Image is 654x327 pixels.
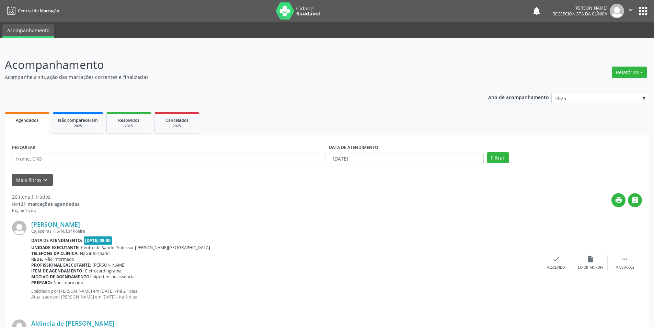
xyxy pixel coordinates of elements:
div: Exportar (PDF) [578,265,603,270]
a: [PERSON_NAME] [31,221,80,228]
input: Nome, CNS [12,153,325,165]
i:  [621,255,629,263]
img: img [610,4,624,18]
span: [DATE] 08:00 [84,236,113,244]
div: de [12,200,80,208]
span: Não informado [54,280,83,285]
button:  [624,4,637,18]
b: Motivo de agendamento: [31,274,91,280]
b: Item de agendamento: [31,268,84,274]
input: Selecione um intervalo [329,153,484,165]
b: Rede: [31,256,43,262]
button:  [628,193,642,207]
div: 26 itens filtrados [12,193,80,200]
i: insert_drive_file [587,255,594,263]
button: Filtrar [487,152,509,164]
a: Aldineia de [PERSON_NAME] [31,319,114,327]
b: Preparo: [31,280,52,285]
div: 2025 [160,124,194,129]
b: Data de atendimento: [31,237,82,243]
p: Acompanhamento [5,56,456,73]
p: Ano de acompanhamento [488,93,549,101]
span: Resolvidos [118,117,139,123]
a: Central de Marcação [5,5,59,16]
span: Não informado [45,256,74,262]
b: Profissional executante: [31,262,91,268]
span: Central de Marcação [18,8,59,14]
p: Acompanhe a situação das marcações correntes e finalizadas [5,73,456,81]
i: print [615,196,622,204]
div: 2025 [58,124,98,129]
div: Resolvido [547,265,565,270]
span: Não informado [80,250,110,256]
span: Recepcionista da clínica [552,11,607,17]
i:  [627,6,634,14]
p: Solicitado por [PERSON_NAME] em [DATE] - há 21 dias Atualizado por [PERSON_NAME] em [DATE] - há 9... [31,288,539,300]
span: Centro de Saude Professor [PERSON_NAME][GEOGRAPHIC_DATA] [81,245,210,250]
b: Telefone da clínica: [31,250,79,256]
div: Mais ações [616,265,634,270]
button: Relatórios [612,67,647,78]
i:  [631,196,639,204]
span: Cancelados [165,117,188,123]
button: notifications [532,6,541,16]
button: print [611,193,626,207]
span: hipertensão essencial [92,274,136,280]
span: Eletrocardiograma [85,268,122,274]
label: DATA DE ATENDIMENTO [329,142,378,153]
span: Não compareceram [58,117,98,123]
button: Mais filtroskeyboard_arrow_down [12,174,53,186]
span: [PERSON_NAME] [93,262,126,268]
a: Acompanhamento [2,24,54,38]
div: Cajazeiras II, S/N, Esf Poeira [31,228,539,234]
button: apps [637,5,649,17]
strong: 121 marcações agendadas [18,201,80,207]
span: Agendados [16,117,38,123]
div: Página 1 de 2 [12,208,80,213]
div: [PERSON_NAME] [552,5,607,11]
label: PESQUISAR [12,142,35,153]
img: img [12,221,26,235]
div: 2025 [112,124,146,129]
b: Unidade executante: [31,245,80,250]
i: keyboard_arrow_down [42,176,49,184]
i: check [552,255,560,263]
